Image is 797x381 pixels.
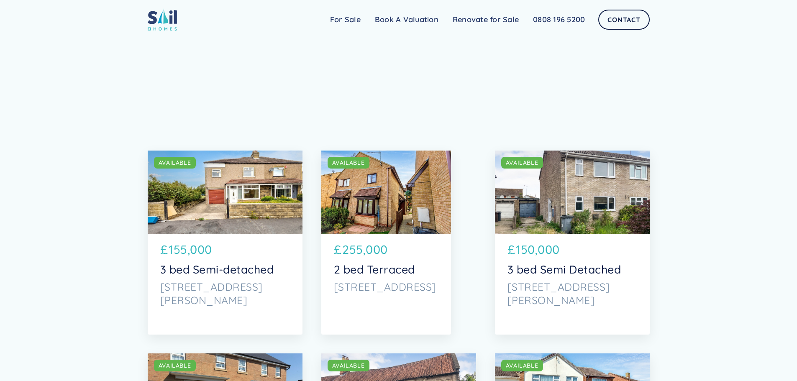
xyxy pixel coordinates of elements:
[507,280,637,307] p: [STREET_ADDRESS][PERSON_NAME]
[446,11,526,28] a: Renovate for Sale
[323,11,368,28] a: For Sale
[334,280,438,294] p: [STREET_ADDRESS]
[334,240,342,258] p: £
[332,159,365,167] div: AVAILABLE
[148,8,177,31] img: sail home logo colored
[506,159,538,167] div: AVAILABLE
[169,240,212,258] p: 155,000
[526,11,592,28] a: 0808 196 5200
[516,240,560,258] p: 150,000
[598,10,649,30] a: Contact
[506,361,538,370] div: AVAILABLE
[495,151,650,335] a: AVAILABLE£150,0003 bed Semi Detached[STREET_ADDRESS][PERSON_NAME]
[148,151,302,335] a: AVAILABLE£155,0003 bed Semi-detached[STREET_ADDRESS][PERSON_NAME]
[321,151,451,335] a: AVAILABLE£255,0002 bed Terraced[STREET_ADDRESS]
[332,361,365,370] div: AVAILABLE
[507,240,515,258] p: £
[507,263,637,276] p: 3 bed Semi Detached
[160,280,290,307] p: [STREET_ADDRESS][PERSON_NAME]
[334,263,438,276] p: 2 bed Terraced
[160,263,290,276] p: 3 bed Semi-detached
[160,240,168,258] p: £
[159,159,191,167] div: AVAILABLE
[368,11,446,28] a: Book A Valuation
[342,240,388,258] p: 255,000
[159,361,191,370] div: AVAILABLE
